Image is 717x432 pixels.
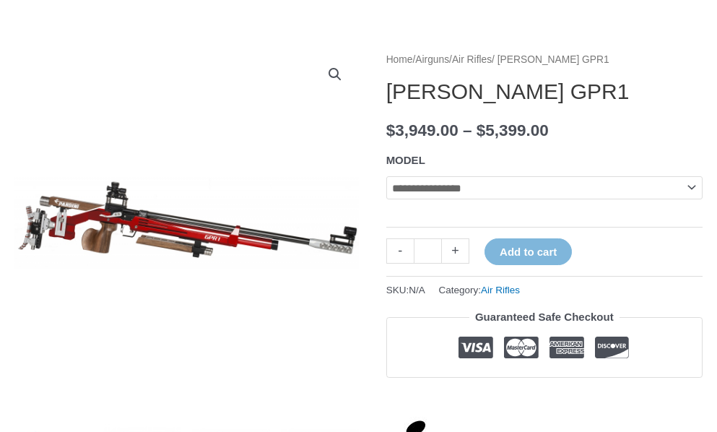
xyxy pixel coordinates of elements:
a: View full-screen image gallery [322,61,348,87]
span: Category: [438,281,520,299]
span: $ [477,121,486,139]
a: Airguns [415,54,449,65]
span: $ [386,121,396,139]
a: Air Rifles [481,285,520,295]
label: MODEL [386,154,425,166]
a: - [386,238,414,264]
span: SKU: [386,281,425,299]
a: Home [386,54,413,65]
bdi: 3,949.00 [386,121,459,139]
button: Add to cart [484,238,572,265]
bdi: 5,399.00 [477,121,549,139]
a: Air Rifles [452,54,492,65]
span: N/A [409,285,425,295]
nav: Breadcrumb [386,51,703,69]
span: – [463,121,472,139]
a: + [442,238,469,264]
h1: [PERSON_NAME] GPR1 [386,79,703,105]
legend: Guaranteed Safe Checkout [469,307,620,327]
input: Product quantity [414,238,442,264]
iframe: Customer reviews powered by Trustpilot [386,389,703,406]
